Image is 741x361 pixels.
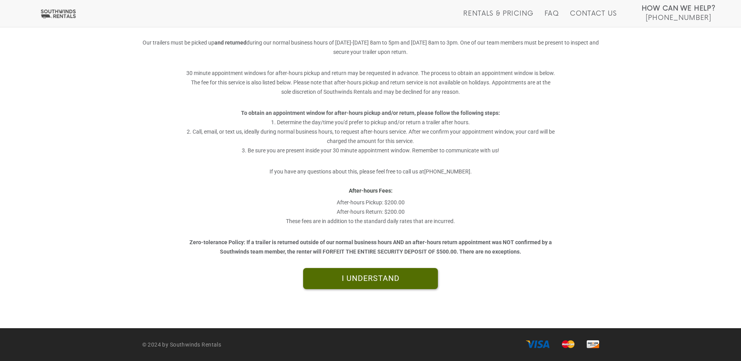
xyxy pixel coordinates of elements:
[142,38,599,57] p: Our trailers must be picked up during our normal business hours of [DATE]-[DATE] 8am to 5pm and [...
[424,168,470,175] a: [PHONE_NUMBER]
[241,110,500,116] strong: To obtain an appointment window for after-hours pickup and/or return, please follow the following...
[189,239,552,255] strong: Zero-tolerance Policy: If a trailer is returned outside of our normal business hours AND an after...
[463,10,533,27] a: Rentals & Pricing
[186,198,555,226] p: After-hours Pickup: $200.00 After-hours Return: $200.00 These fees are in addition to the standar...
[142,341,221,348] strong: © 2024 by Southwinds Rentals
[646,14,711,22] span: [PHONE_NUMBER]
[562,340,575,348] img: master card
[186,180,555,194] h5: After-hours Fees:
[303,268,438,289] a: I UNDERSTAND
[642,4,716,21] a: How Can We Help? [PHONE_NUMBER]
[570,10,616,27] a: Contact Us
[186,68,555,97] p: 30 minute appointment windows for after-hours pickup and return may be requested in advance. The ...
[214,39,246,46] strong: and returned
[186,159,555,176] p: If you have any questions about this, please feel free to call us at .
[526,340,550,348] img: visa
[545,10,559,27] a: FAQ
[186,100,555,155] p: 1. Determine the day/time you'd prefer to pickup and/or return a trailer after hours. 2. Call, em...
[39,9,77,19] img: Southwinds Rentals Logo
[642,5,716,13] strong: How Can We Help?
[587,340,599,348] img: discover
